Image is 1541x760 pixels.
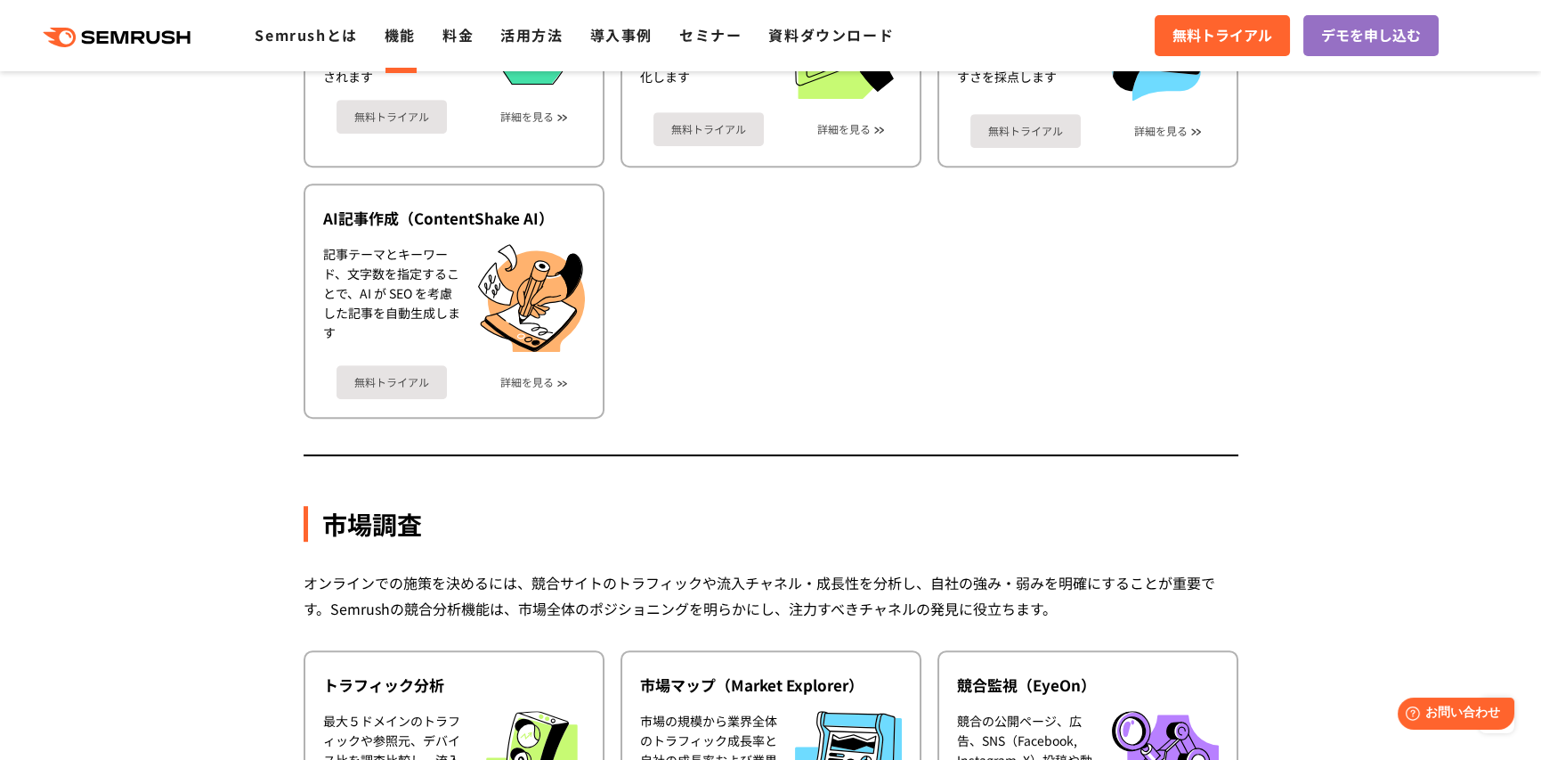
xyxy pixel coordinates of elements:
a: 資料ダウンロード [768,24,894,45]
a: 導入事例 [590,24,653,45]
span: デモを申し込む [1321,24,1421,47]
a: 無料トライアル [970,114,1081,148]
a: 無料トライアル [1155,15,1290,56]
a: 詳細を見る [817,123,871,135]
div: 市場調査 [304,506,1238,542]
span: 無料トライアル [1172,24,1272,47]
div: オンラインでの施策を決めるには、競合サイトのトラフィックや流入チャネル・成長性を分析し、自社の強み・弱みを明確にすることが重要です。Semrushの競合分析機能は、市場全体のポジショニングを明ら... [304,570,1238,622]
div: トラフィック分析 [323,674,585,696]
a: 無料トライアル [653,112,764,146]
a: 詳細を見る [1134,125,1188,137]
div: AI記事作成（ContentShake AI） [323,208,585,229]
a: Semrushとは [255,24,357,45]
a: 活用方法 [500,24,563,45]
a: 機能 [385,24,416,45]
a: セミナー [679,24,742,45]
a: デモを申し込む [1303,15,1439,56]
a: 無料トライアル [337,365,447,399]
a: 料金 [442,24,474,45]
a: 詳細を見る [500,376,554,388]
iframe: Help widget launcher [1383,691,1521,740]
div: 競合監視（EyeOn） [957,674,1219,696]
img: AI記事作成（ContentShake AI） [478,244,585,353]
a: 無料トライアル [337,100,447,134]
div: 記事テーマとキーワード、文字数を指定することで、AI が SEO を考慮した記事を自動生成します [323,244,460,353]
div: 市場マップ（Market Explorer） [640,674,902,696]
a: 詳細を見る [500,110,554,123]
